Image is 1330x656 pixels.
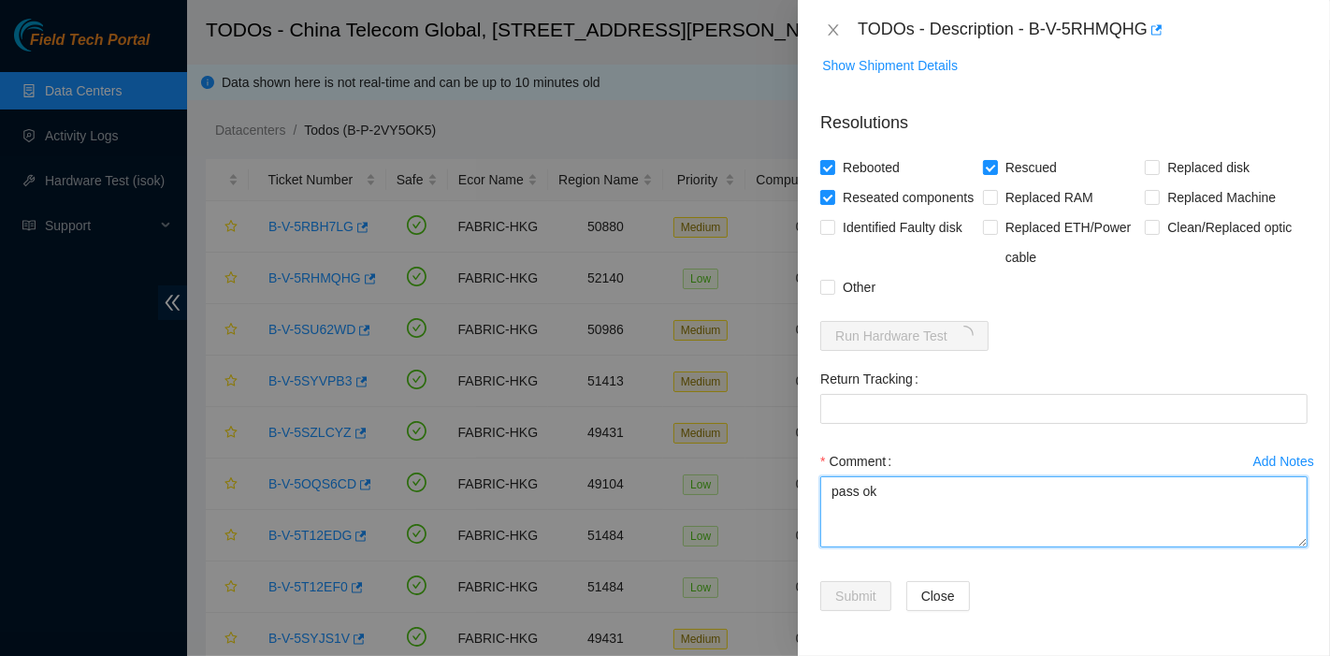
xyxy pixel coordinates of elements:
span: Replaced disk [1160,153,1257,182]
span: Rescued [998,153,1064,182]
span: Replaced Machine [1160,182,1283,212]
span: Clean/Replaced optic [1160,212,1299,242]
span: Other [835,272,883,302]
button: Add Notes [1252,446,1315,476]
textarea: Comment [820,476,1308,547]
span: Replaced RAM [998,182,1101,212]
span: Show Shipment Details [822,55,958,76]
span: Replaced ETH/Power cable [998,212,1146,272]
p: Resolutions [820,95,1308,136]
div: Add Notes [1253,455,1314,468]
label: Comment [820,446,899,476]
button: Submit [820,581,891,611]
div: TODOs - Description - B-V-5RHMQHG [858,15,1308,45]
span: Rebooted [835,153,907,182]
button: Run Hardware Testloading [820,321,989,351]
input: Return Tracking [820,394,1308,424]
button: Show Shipment Details [821,51,959,80]
span: close [826,22,841,37]
span: Identified Faulty disk [835,212,970,242]
span: Reseated components [835,182,981,212]
button: Close [820,22,846,39]
button: Close [906,581,970,611]
label: Return Tracking [820,364,926,394]
span: Close [921,586,955,606]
